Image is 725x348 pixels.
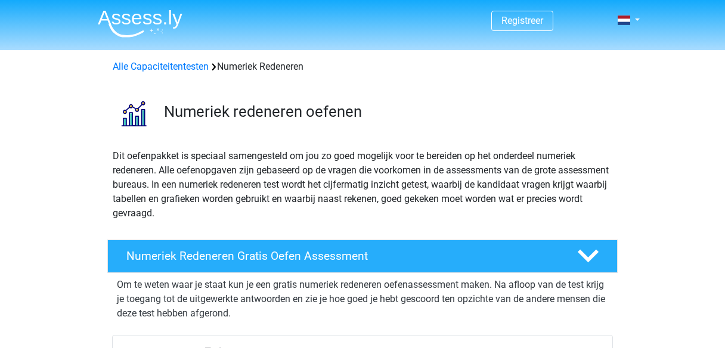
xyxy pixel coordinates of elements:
[117,278,608,321] p: Om te weten waar je staat kun je een gratis numeriek redeneren oefenassessment maken. Na afloop v...
[164,102,608,121] h3: Numeriek redeneren oefenen
[108,88,159,139] img: numeriek redeneren
[126,249,558,263] h4: Numeriek Redeneren Gratis Oefen Assessment
[108,60,617,74] div: Numeriek Redeneren
[103,240,622,273] a: Numeriek Redeneren Gratis Oefen Assessment
[113,149,612,220] p: Dit oefenpakket is speciaal samengesteld om jou zo goed mogelijk voor te bereiden op het onderdee...
[98,10,182,38] img: Assessly
[113,61,209,72] a: Alle Capaciteitentesten
[501,15,543,26] a: Registreer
